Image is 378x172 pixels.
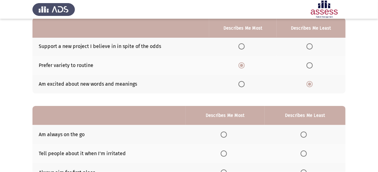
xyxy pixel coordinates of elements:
[301,150,309,156] mat-radio-group: Select an option
[221,131,229,137] mat-radio-group: Select an option
[32,37,209,56] td: Support a new project I believe in in spite of the odds
[32,1,75,18] img: Assess Talent Management logo
[32,125,186,144] td: Am always on the go
[238,43,247,49] mat-radio-group: Select an option
[238,62,247,68] mat-radio-group: Select an option
[307,81,315,87] mat-radio-group: Select an option
[32,144,186,163] td: Tell people about it when I'm irritated
[303,1,346,18] img: Assessment logo of OCM R1 ASSESS
[32,75,209,94] td: Am excited about new words and meanings
[265,106,346,125] th: Describes Me Least
[209,19,277,38] th: Describes Me Most
[186,106,265,125] th: Describes Me Most
[238,81,247,87] mat-radio-group: Select an option
[221,150,229,156] mat-radio-group: Select an option
[307,43,315,49] mat-radio-group: Select an option
[277,19,346,38] th: Describes Me Least
[307,62,315,68] mat-radio-group: Select an option
[32,56,209,75] td: Prefer variety to routine
[301,131,309,137] mat-radio-group: Select an option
